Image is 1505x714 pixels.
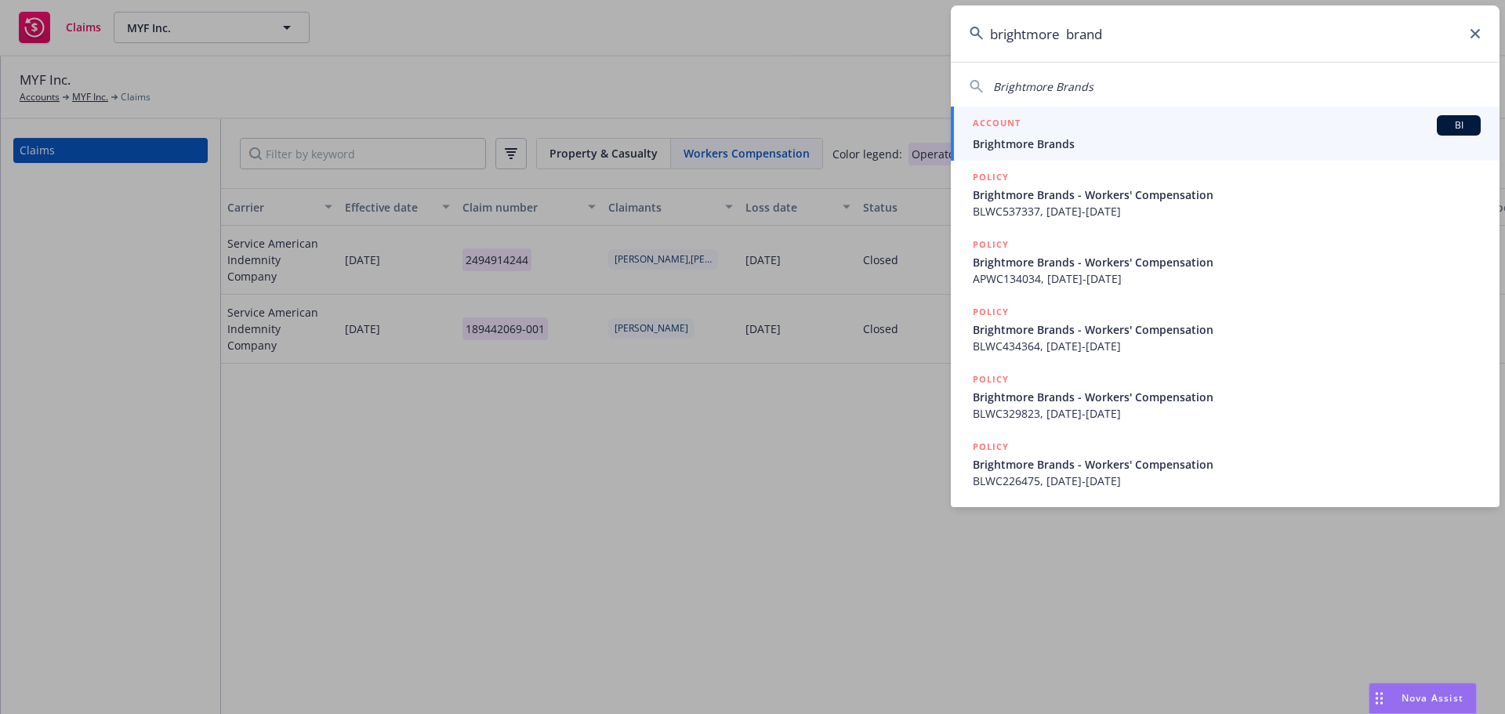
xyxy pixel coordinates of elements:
[973,456,1481,473] span: Brightmore Brands - Workers' Compensation
[951,228,1500,295] a: POLICYBrightmore Brands - Workers' CompensationAPWC134034, [DATE]-[DATE]
[951,363,1500,430] a: POLICYBrightmore Brands - Workers' CompensationBLWC329823, [DATE]-[DATE]
[951,5,1500,62] input: Search...
[1402,691,1463,705] span: Nova Assist
[993,79,1093,94] span: Brightmore Brands
[951,161,1500,228] a: POLICYBrightmore Brands - Workers' CompensationBLWC537337, [DATE]-[DATE]
[973,136,1481,152] span: Brightmore Brands
[951,295,1500,363] a: POLICYBrightmore Brands - Workers' CompensationBLWC434364, [DATE]-[DATE]
[973,254,1481,270] span: Brightmore Brands - Workers' Compensation
[1369,683,1389,713] div: Drag to move
[973,405,1481,422] span: BLWC329823, [DATE]-[DATE]
[973,321,1481,338] span: Brightmore Brands - Workers' Compensation
[973,270,1481,287] span: APWC134034, [DATE]-[DATE]
[973,473,1481,489] span: BLWC226475, [DATE]-[DATE]
[951,107,1500,161] a: ACCOUNTBIBrightmore Brands
[973,237,1009,252] h5: POLICY
[973,439,1009,455] h5: POLICY
[973,187,1481,203] span: Brightmore Brands - Workers' Compensation
[973,371,1009,387] h5: POLICY
[973,389,1481,405] span: Brightmore Brands - Workers' Compensation
[1443,118,1474,132] span: BI
[973,203,1481,219] span: BLWC537337, [DATE]-[DATE]
[973,169,1009,185] h5: POLICY
[973,304,1009,320] h5: POLICY
[973,115,1021,134] h5: ACCOUNT
[973,338,1481,354] span: BLWC434364, [DATE]-[DATE]
[951,430,1500,498] a: POLICYBrightmore Brands - Workers' CompensationBLWC226475, [DATE]-[DATE]
[1369,683,1477,714] button: Nova Assist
